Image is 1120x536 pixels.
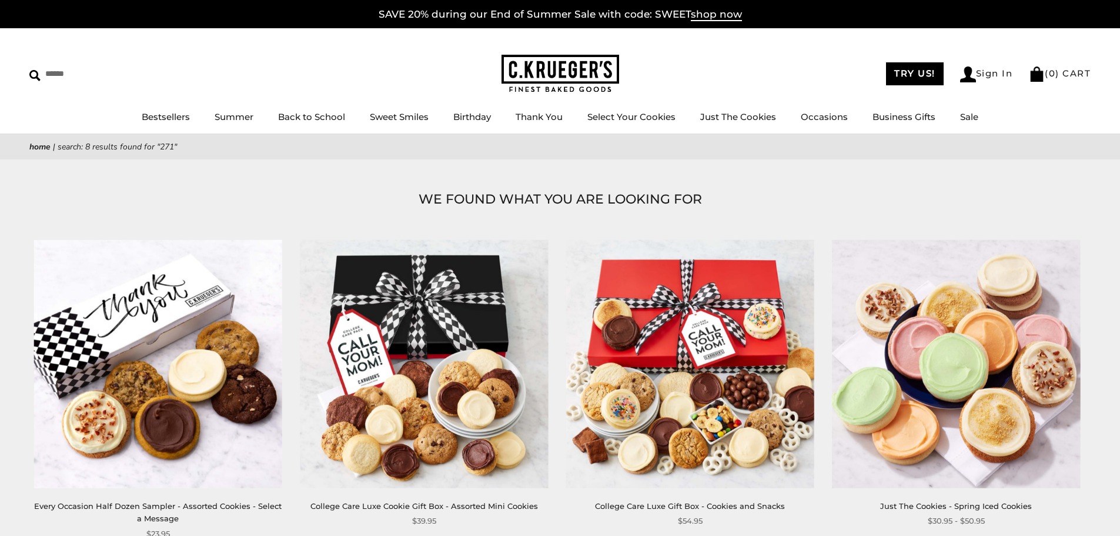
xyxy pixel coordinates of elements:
[310,501,538,511] a: College Care Luxe Cookie Gift Box - Assorted Mini Cookies
[886,62,944,85] a: TRY US!
[29,140,1091,154] nav: breadcrumbs
[678,515,703,527] span: $54.95
[412,515,436,527] span: $39.95
[566,239,814,488] img: College Care Luxe Gift Box - Cookies and Snacks
[587,111,676,122] a: Select Your Cookies
[691,8,742,21] span: shop now
[872,111,935,122] a: Business Gifts
[53,141,55,152] span: |
[832,239,1080,488] img: Just The Cookies - Spring Iced Cookies
[960,111,978,122] a: Sale
[29,70,41,81] img: Search
[595,501,785,511] a: College Care Luxe Gift Box - Cookies and Snacks
[928,515,985,527] span: $30.95 - $50.95
[47,189,1073,210] h1: WE FOUND WHAT YOU ARE LOOKING FOR
[215,111,253,122] a: Summer
[960,66,1013,82] a: Sign In
[502,55,619,93] img: C.KRUEGER'S
[960,66,976,82] img: Account
[516,111,563,122] a: Thank You
[453,111,491,122] a: Birthday
[1029,66,1045,82] img: Bag
[1029,68,1091,79] a: (0) CART
[58,141,177,152] span: Search: 8 results found for "271"
[29,141,51,152] a: Home
[379,8,742,21] a: SAVE 20% during our End of Summer Sale with code: SWEETshop now
[300,239,548,488] img: College Care Luxe Cookie Gift Box - Assorted Mini Cookies
[700,111,776,122] a: Just The Cookies
[370,111,429,122] a: Sweet Smiles
[278,111,345,122] a: Back to School
[34,501,282,523] a: Every Occasion Half Dozen Sampler - Assorted Cookies - Select a Message
[29,65,169,83] input: Search
[880,501,1032,511] a: Just The Cookies - Spring Iced Cookies
[142,111,190,122] a: Bestsellers
[801,111,848,122] a: Occasions
[1049,68,1056,79] span: 0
